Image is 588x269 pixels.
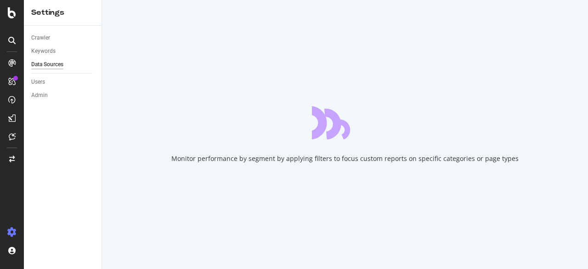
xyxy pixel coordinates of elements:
[31,7,94,18] div: Settings
[31,60,63,69] div: Data Sources
[31,33,50,43] div: Crawler
[31,77,45,87] div: Users
[31,77,95,87] a: Users
[31,60,95,69] a: Data Sources
[312,106,378,139] div: animation
[171,154,519,163] div: Monitor performance by segment by applying filters to focus custom reports on specific categories...
[31,33,95,43] a: Crawler
[31,46,56,56] div: Keywords
[31,46,95,56] a: Keywords
[31,91,95,100] a: Admin
[31,91,48,100] div: Admin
